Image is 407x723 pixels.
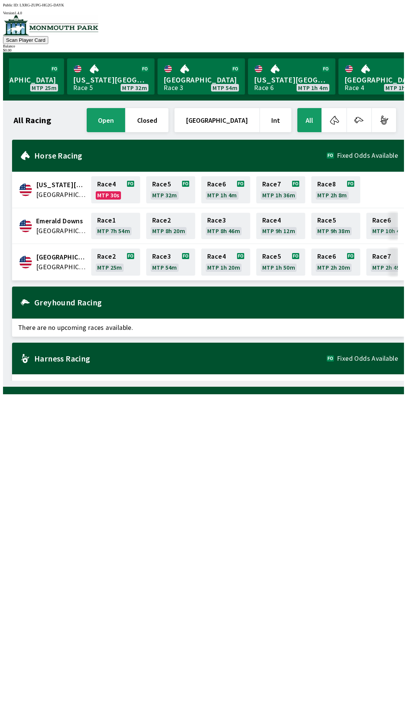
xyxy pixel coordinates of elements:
[14,117,51,123] h1: All Racing
[91,213,140,239] a: Race1MTP 7h 54m
[207,217,226,223] span: Race 3
[201,249,250,276] a: Race4MTP 1h 20m
[20,3,64,7] span: LXRG-ZUPG-HG2G-DAYK
[297,108,321,132] button: All
[36,262,87,272] span: United States
[12,319,404,337] span: There are no upcoming races available.
[201,176,250,203] a: Race6MTP 1h 4m
[36,190,87,200] span: United States
[248,58,335,95] a: [US_STATE][GEOGRAPHIC_DATA]Race 6MTP 1h 4m
[32,85,57,91] span: MTP 25m
[97,264,122,270] span: MTP 25m
[164,85,183,91] div: Race 3
[262,264,295,270] span: MTP 1h 50m
[256,176,305,203] a: Race7MTP 1h 36m
[256,213,305,239] a: Race4MTP 9h 12m
[97,217,116,223] span: Race 1
[97,253,116,259] span: Race 2
[152,253,171,259] span: Race 3
[152,264,177,270] span: MTP 54m
[262,192,295,198] span: MTP 1h 36m
[262,228,295,234] span: MTP 9h 12m
[317,181,336,187] span: Race 8
[73,85,93,91] div: Race 5
[97,228,130,234] span: MTP 7h 54m
[213,85,237,91] span: MTP 54m
[36,216,87,226] span: Emerald Downs
[36,180,87,190] span: Delaware Park
[317,228,350,234] span: MTP 9h 38m
[201,213,250,239] a: Race3MTP 8h 46m
[298,85,328,91] span: MTP 1h 4m
[317,253,336,259] span: Race 6
[3,48,404,52] div: $ 0.00
[344,85,364,91] div: Race 4
[67,58,155,95] a: [US_STATE][GEOGRAPHIC_DATA]Race 5MTP 32m
[152,181,171,187] span: Race 5
[152,217,171,223] span: Race 2
[36,252,87,262] span: Monmouth Park
[317,192,347,198] span: MTP 2h 8m
[372,217,391,223] span: Race 6
[146,213,195,239] a: Race2MTP 8h 20m
[207,181,226,187] span: Race 6
[337,355,398,361] span: Fixed Odds Available
[146,176,195,203] a: Race5MTP 32m
[34,153,327,159] h2: Horse Racing
[260,108,291,132] button: Int
[207,228,240,234] span: MTP 8h 46m
[311,176,360,203] a: Race8MTP 2h 8m
[3,3,404,7] div: Public ID:
[36,226,87,236] span: United States
[97,181,116,187] span: Race 4
[311,249,360,276] a: Race6MTP 2h 20m
[262,253,281,259] span: Race 5
[122,85,147,91] span: MTP 32m
[34,299,398,305] h2: Greyhound Racing
[254,85,274,91] div: Race 6
[3,11,404,15] div: Version 1.4.0
[146,249,195,276] a: Race3MTP 54m
[372,253,391,259] span: Race 7
[256,249,305,276] a: Race5MTP 1h 50m
[87,108,125,132] button: open
[372,264,405,270] span: MTP 2h 49m
[207,253,226,259] span: Race 4
[152,192,177,198] span: MTP 32m
[207,192,237,198] span: MTP 1h 4m
[3,44,404,48] div: Balance
[3,36,48,44] button: Scan Player Card
[174,108,259,132] button: [GEOGRAPHIC_DATA]
[73,75,148,85] span: [US_STATE][GEOGRAPHIC_DATA]
[337,153,398,159] span: Fixed Odds Available
[262,181,281,187] span: Race 7
[262,217,281,223] span: Race 4
[311,213,360,239] a: Race5MTP 9h 38m
[207,264,240,270] span: MTP 1h 20m
[152,228,185,234] span: MTP 8h 20m
[91,176,140,203] a: Race4MTP 30s
[12,374,404,392] span: There are no upcoming races available.
[126,108,168,132] button: closed
[91,249,140,276] a: Race2MTP 25m
[317,264,350,270] span: MTP 2h 20m
[164,75,239,85] span: [GEOGRAPHIC_DATA]
[34,355,327,361] h2: Harness Racing
[317,217,336,223] span: Race 5
[97,192,119,198] span: MTP 30s
[254,75,329,85] span: [US_STATE][GEOGRAPHIC_DATA]
[158,58,245,95] a: [GEOGRAPHIC_DATA]Race 3MTP 54m
[372,228,405,234] span: MTP 10h 4m
[3,15,98,35] img: venue logo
